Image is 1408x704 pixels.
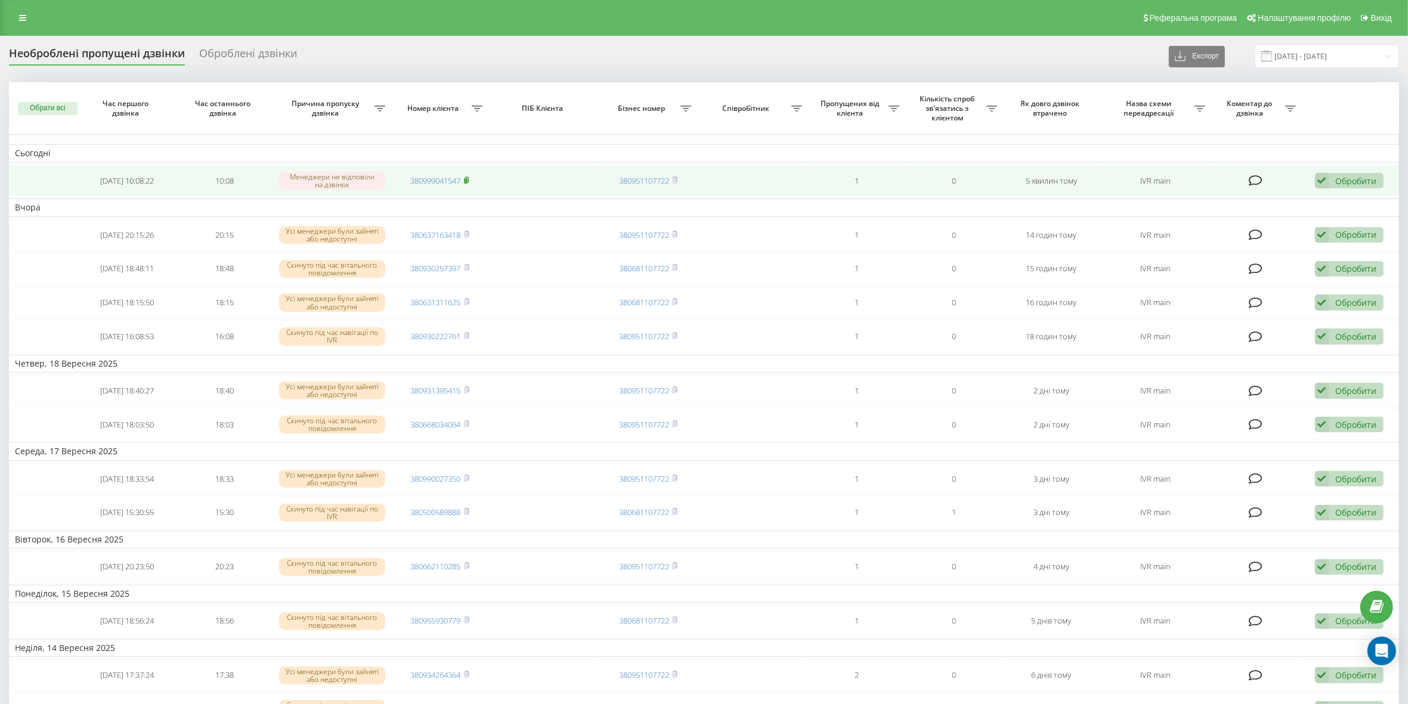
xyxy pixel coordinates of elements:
span: Реферальна програма [1150,13,1237,23]
td: IVR main [1100,321,1211,352]
div: Скинуто під час вітального повідомлення [279,260,385,278]
td: 17:38 [176,659,273,691]
div: Обробити [1336,331,1377,342]
td: [DATE] 16:08:53 [79,321,176,352]
td: 18:56 [176,605,273,637]
td: [DATE] 17:37:24 [79,659,176,691]
td: 0 [905,605,1002,637]
a: 380931395415 [411,385,461,396]
div: Обробити [1336,561,1377,572]
td: 18:48 [176,253,273,284]
button: Обрати всі [18,102,78,115]
td: 3 дні тому [1003,497,1100,528]
td: Середа, 17 Вересня 2025 [9,442,1399,460]
td: IVR main [1100,219,1211,251]
div: Необроблені пропущені дзвінки [9,47,185,66]
td: 1 [808,497,905,528]
td: 18 годин тому [1003,321,1100,352]
span: Вихід [1371,13,1392,23]
td: 0 [905,287,1002,318]
td: Четвер, 18 Вересня 2025 [9,355,1399,373]
div: Обробити [1336,263,1377,274]
a: 380930257397 [411,263,461,274]
td: 0 [905,375,1002,407]
td: 2 [808,659,905,691]
td: 18:33 [176,463,273,495]
td: 0 [905,463,1002,495]
a: 380990027350 [411,473,461,484]
td: 1 [808,253,905,284]
td: 2 дні тому [1003,375,1100,407]
div: Обробити [1336,669,1377,681]
td: Вівторок, 16 Вересня 2025 [9,531,1399,548]
span: Причина пропуску дзвінка [279,99,375,117]
a: 380681107722 [619,297,669,308]
span: Налаштування профілю [1258,13,1351,23]
td: [DATE] 15:30:55 [79,497,176,528]
td: 1 [808,165,905,197]
a: 380668034064 [411,419,461,430]
td: 0 [905,165,1002,197]
td: IVR main [1100,253,1211,284]
td: Сьогодні [9,144,1399,162]
div: Обробити [1336,297,1377,308]
a: 380934264364 [411,669,461,680]
td: 16:08 [176,321,273,352]
div: Обробити [1336,229,1377,240]
td: 0 [905,321,1002,352]
td: 0 [905,659,1002,691]
a: 380951107722 [619,669,669,680]
td: 18:03 [176,409,273,441]
a: 380951107722 [619,331,669,342]
td: [DATE] 20:23:50 [79,551,176,582]
td: Вчора [9,199,1399,216]
td: [DATE] 18:56:24 [79,605,176,637]
td: [DATE] 20:15:26 [79,219,176,251]
span: Бізнес номер [606,104,680,113]
td: IVR main [1100,463,1211,495]
div: Скинуто під час вітального повідомлення [279,558,385,576]
a: 380999041547 [411,175,461,186]
div: Менеджери не відповіли на дзвінок [279,172,385,190]
td: 18:15 [176,287,273,318]
span: Кількість спроб зв'язатись з клієнтом [911,94,986,122]
td: 4 дні тому [1003,551,1100,582]
button: Експорт [1169,46,1225,67]
td: 20:23 [176,551,273,582]
td: 6 днів тому [1003,659,1100,691]
span: Назва схеми переадресації [1106,99,1195,117]
td: 5 хвилин тому [1003,165,1100,197]
td: 5 днів тому [1003,605,1100,637]
span: Номер клієнта [397,104,472,113]
div: Скинуто під час навігації по IVR [279,327,385,345]
td: Неділя, 14 Вересня 2025 [9,639,1399,657]
td: 3 дні тому [1003,463,1100,495]
td: IVR main [1100,287,1211,318]
div: Обробити [1336,615,1377,627]
td: 1 [808,551,905,582]
td: 1 [808,287,905,318]
div: Скинуто під час вітального повідомлення [279,415,385,433]
div: Обробити [1336,507,1377,518]
a: 380930222761 [411,331,461,342]
td: 0 [905,409,1002,441]
td: 16 годин тому [1003,287,1100,318]
div: Усі менеджери були зайняті або недоступні [279,666,385,684]
td: 1 [808,605,905,637]
td: 1 [808,409,905,441]
a: 380951107722 [619,175,669,186]
span: Пропущених від клієнта [814,99,889,117]
a: 380951107722 [619,230,669,240]
a: 380951107722 [619,385,669,396]
td: [DATE] 10:08:22 [79,165,176,197]
div: Скинуто під час навігації по IVR [279,504,385,522]
td: 1 [808,375,905,407]
a: 380681107722 [619,615,669,626]
span: Співробітник [703,104,791,113]
td: IVR main [1100,551,1211,582]
td: 1 [808,219,905,251]
a: 380951107722 [619,561,669,572]
a: 380637163418 [411,230,461,240]
td: IVR main [1100,375,1211,407]
div: Обробити [1336,175,1377,187]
